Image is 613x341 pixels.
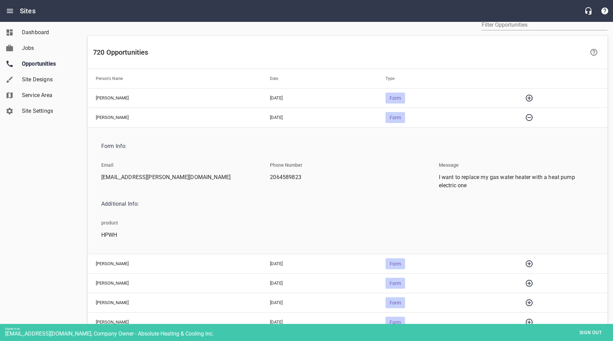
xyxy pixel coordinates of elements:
td: [PERSON_NAME] [88,293,262,312]
div: [EMAIL_ADDRESS][DOMAIN_NAME], Company Owner - Absolute Heating & Cooling Inc. [5,330,613,337]
input: Filter by author or content. [482,19,608,30]
div: Form [386,278,405,289]
span: Site Designs [22,76,74,84]
span: Jobs [22,44,74,52]
div: Form [386,297,405,308]
span: Service Area [22,91,74,99]
span: HPWH [101,231,251,239]
button: Live Chat [580,3,597,19]
span: Additional Info: [101,200,588,208]
td: [PERSON_NAME] [88,312,262,332]
div: Form [386,258,405,269]
span: Opportunities [22,60,74,68]
span: I want to replace my gas water heater with a heat pump electric one [439,173,588,190]
td: [PERSON_NAME] [88,108,262,127]
th: Type [377,69,513,88]
div: Signed in as [5,327,613,330]
td: [DATE] [262,108,377,127]
li: Phone Number [264,157,308,173]
button: Sign out [574,326,608,339]
span: Form [386,300,405,305]
td: [DATE] [262,88,377,108]
span: Form [386,95,405,101]
h6: Sites [20,5,36,16]
button: Open drawer [2,3,18,19]
td: [PERSON_NAME] [88,273,262,293]
span: Sign out [576,328,605,337]
td: [PERSON_NAME] [88,254,262,273]
span: Site Settings [22,107,74,115]
td: [DATE] [262,273,377,293]
div: Form [386,93,405,104]
span: Form [386,261,405,267]
a: Learn more about your Opportunities [586,44,602,60]
span: Form [386,115,405,120]
td: [PERSON_NAME] [88,88,262,108]
li: product [96,215,123,231]
h6: 720 Opportunities [93,47,584,58]
li: Message [433,157,464,173]
span: Form [386,319,405,325]
span: 2064589823 [270,173,419,181]
span: Form Info: [101,142,588,150]
td: [DATE] [262,254,377,273]
td: [DATE] [262,293,377,312]
th: Person's Name [88,69,262,88]
li: Email [96,157,119,173]
td: [DATE] [262,312,377,332]
button: Support Portal [597,3,613,19]
span: Form [386,281,405,286]
div: Form [386,317,405,328]
th: Date [262,69,377,88]
div: Form [386,112,405,123]
span: [EMAIL_ADDRESS][PERSON_NAME][DOMAIN_NAME] [101,173,251,181]
span: Dashboard [22,28,74,37]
